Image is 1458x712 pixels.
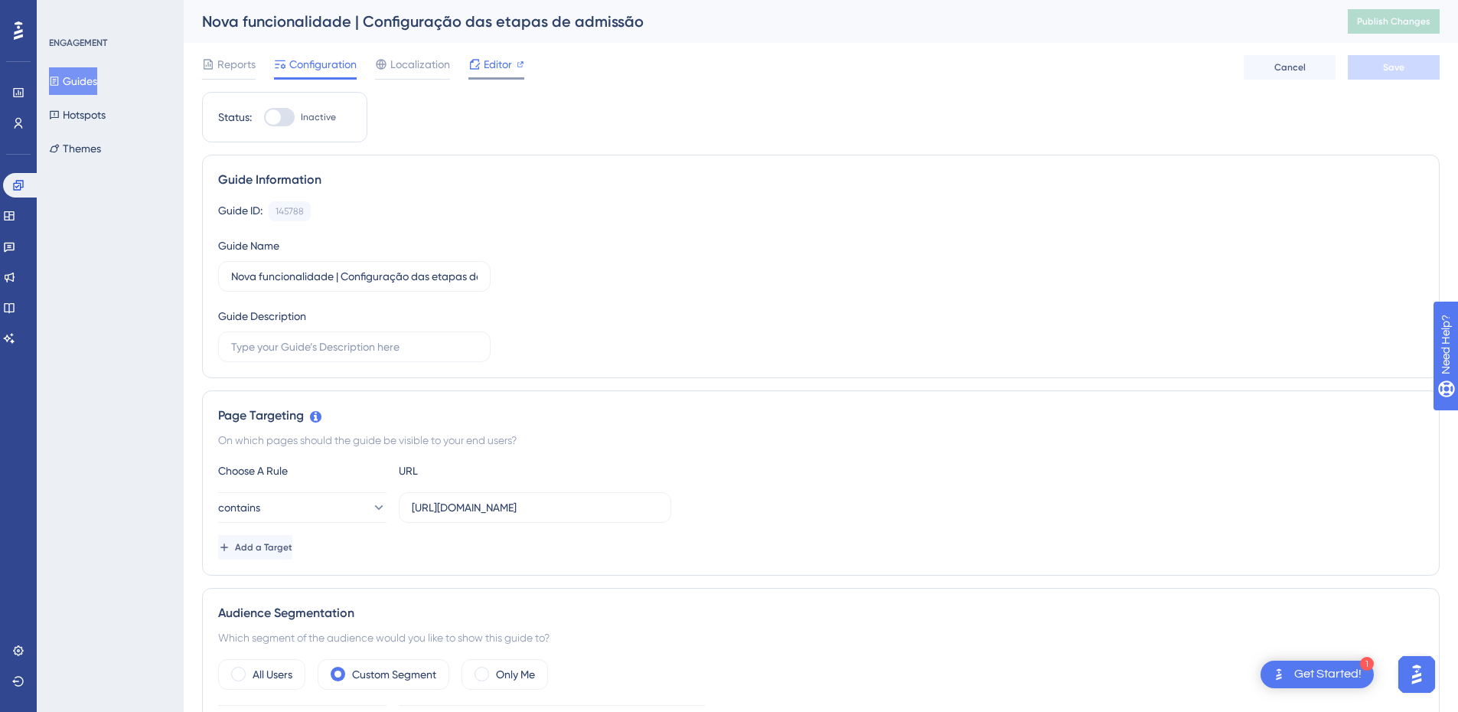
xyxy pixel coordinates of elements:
[1348,9,1440,34] button: Publish Changes
[218,108,252,126] div: Status:
[49,67,97,95] button: Guides
[218,535,292,560] button: Add a Target
[1294,666,1362,683] div: Get Started!
[1360,657,1374,671] div: 1
[36,4,96,22] span: Need Help?
[218,307,306,325] div: Guide Description
[484,55,512,73] span: Editor
[218,407,1424,425] div: Page Targeting
[1348,55,1440,80] button: Save
[218,171,1424,189] div: Guide Information
[218,629,1424,647] div: Which segment of the audience would you like to show this guide to?
[1383,61,1404,73] span: Save
[217,55,256,73] span: Reports
[218,237,279,255] div: Guide Name
[496,665,535,684] label: Only Me
[218,462,387,480] div: Choose A Rule
[289,55,357,73] span: Configuration
[231,338,478,355] input: Type your Guide’s Description here
[218,201,263,221] div: Guide ID:
[218,431,1424,449] div: On which pages should the guide be visible to your end users?
[1394,652,1440,697] iframe: UserGuiding AI Assistant Launcher
[253,665,292,684] label: All Users
[231,268,478,285] input: Type your Guide’s Name here
[202,11,1310,32] div: Nova funcionalidade | Configuração das etapas de admissão
[301,111,336,123] span: Inactive
[390,55,450,73] span: Localization
[1270,665,1288,684] img: launcher-image-alternative-text
[412,499,658,516] input: yourwebsite.com/path
[1244,55,1336,80] button: Cancel
[49,101,106,129] button: Hotspots
[218,604,1424,622] div: Audience Segmentation
[235,541,292,554] span: Add a Target
[49,135,101,162] button: Themes
[399,462,567,480] div: URL
[1357,15,1430,28] span: Publish Changes
[352,665,436,684] label: Custom Segment
[276,205,304,217] div: 145788
[218,498,260,517] span: contains
[49,37,107,49] div: ENGAGEMENT
[1261,661,1374,688] div: Open Get Started! checklist, remaining modules: 1
[218,492,387,523] button: contains
[1274,61,1306,73] span: Cancel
